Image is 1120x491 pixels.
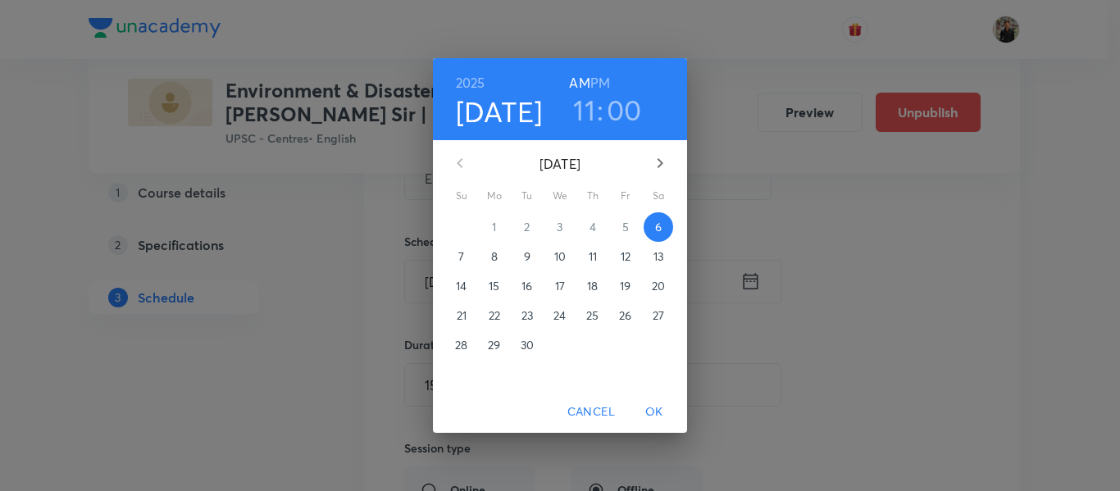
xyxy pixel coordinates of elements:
[489,278,499,294] p: 15
[512,188,542,204] span: Tu
[512,271,542,301] button: 16
[480,154,640,174] p: [DATE]
[653,307,664,324] p: 27
[521,278,532,294] p: 16
[512,242,542,271] button: 9
[644,242,673,271] button: 13
[611,301,640,330] button: 26
[480,330,509,360] button: 29
[488,337,500,353] p: 29
[512,301,542,330] button: 23
[620,278,631,294] p: 19
[652,278,665,294] p: 20
[447,188,476,204] span: Su
[447,330,476,360] button: 28
[611,242,640,271] button: 12
[561,397,621,427] button: Cancel
[456,278,467,294] p: 14
[578,301,608,330] button: 25
[545,271,575,301] button: 17
[611,188,640,204] span: Fr
[455,337,467,353] p: 28
[635,402,674,422] span: OK
[554,248,566,265] p: 10
[644,212,673,242] button: 6
[653,248,663,265] p: 13
[607,93,642,127] button: 00
[456,94,543,129] button: [DATE]
[480,271,509,301] button: 15
[457,307,467,324] p: 21
[578,271,608,301] button: 18
[590,71,610,94] button: PM
[621,248,631,265] p: 12
[569,71,590,94] button: AM
[491,248,498,265] p: 8
[655,219,662,235] p: 6
[545,188,575,204] span: We
[644,271,673,301] button: 20
[644,301,673,330] button: 27
[553,307,566,324] p: 24
[619,307,631,324] p: 26
[447,301,476,330] button: 21
[521,307,533,324] p: 23
[555,278,565,294] p: 17
[611,271,640,301] button: 19
[458,248,464,265] p: 7
[524,248,530,265] p: 9
[587,278,598,294] p: 18
[589,248,597,265] p: 11
[586,307,599,324] p: 25
[521,337,534,353] p: 30
[545,242,575,271] button: 10
[644,188,673,204] span: Sa
[447,271,476,301] button: 14
[480,242,509,271] button: 8
[489,307,500,324] p: 22
[578,242,608,271] button: 11
[545,301,575,330] button: 24
[480,301,509,330] button: 22
[567,402,615,422] span: Cancel
[512,330,542,360] button: 30
[628,397,681,427] button: OK
[447,242,476,271] button: 7
[597,93,603,127] h3: :
[480,188,509,204] span: Mo
[578,188,608,204] span: Th
[573,93,595,127] button: 11
[456,71,485,94] button: 2025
